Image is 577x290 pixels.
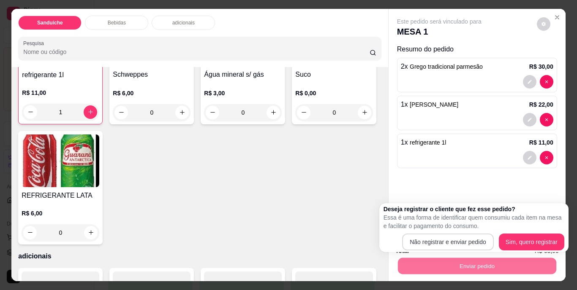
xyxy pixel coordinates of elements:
button: decrease-product-quantity [540,75,553,89]
h4: refrigerante 1l [22,70,99,80]
p: R$ 22,00 [529,100,553,109]
button: Enviar pedido [397,258,556,274]
p: R$ 11,00 [22,89,99,97]
p: MESA 1 [397,26,482,38]
button: increase-product-quantity [358,106,371,119]
button: decrease-product-quantity [114,106,128,119]
span: [PERSON_NAME] [410,101,458,108]
p: Resumo do pedido [397,44,557,54]
span: Grego tradicional parmesão [410,63,483,70]
span: refrigerante 1l [410,139,446,146]
button: Sim, quero registrar [499,234,564,250]
p: 1 x [401,137,446,148]
button: decrease-product-quantity [297,106,310,119]
button: decrease-product-quantity [523,75,536,89]
input: Pesquisa [23,48,370,56]
p: Essa é uma forma de identificar quem consumiu cada item na mesa e facilitar o pagamento do consumo. [384,213,564,230]
button: Close [550,11,564,24]
p: Sanduíche [37,19,63,26]
p: Bebidas [108,19,126,26]
button: increase-product-quantity [267,106,280,119]
p: adicionais [18,251,381,261]
h2: Deseja registrar o cliente que fez esse pedido? [384,205,564,213]
button: decrease-product-quantity [540,113,553,126]
button: decrease-product-quantity [23,226,37,239]
p: R$ 11,00 [529,138,553,147]
button: increase-product-quantity [84,105,97,119]
p: R$ 30,00 [529,62,553,71]
h4: Suco [295,70,373,80]
p: adicionais [172,19,195,26]
button: increase-product-quantity [175,106,189,119]
h4: Schweppes [113,70,191,80]
button: decrease-product-quantity [206,106,219,119]
button: increase-product-quantity [84,226,98,239]
p: R$ 6,00 [113,89,191,97]
p: R$ 6,00 [22,209,99,217]
h4: REFRIGERANTE LATA [22,191,99,201]
p: R$ 3,00 [204,89,282,97]
button: Não registrar e enviar pedido [402,234,494,250]
p: 2 x [401,62,483,72]
label: Pesquisa [23,40,47,47]
button: decrease-product-quantity [537,17,550,31]
img: product-image [22,134,99,187]
button: decrease-product-quantity [523,113,536,126]
p: 1 x [401,99,459,110]
p: Este pedido será vinculado para [397,17,482,26]
h4: Água mineral s/ gás [204,70,282,80]
button: decrease-product-quantity [24,105,37,119]
p: R$ 0,00 [295,89,373,97]
button: decrease-product-quantity [540,151,553,164]
button: decrease-product-quantity [523,151,536,164]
